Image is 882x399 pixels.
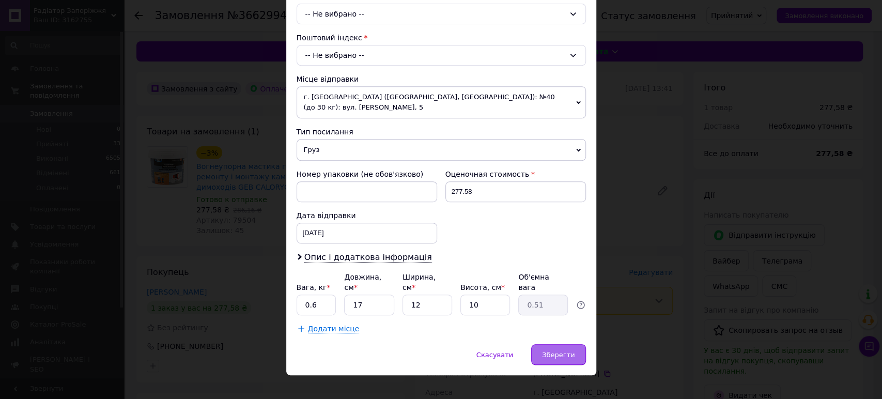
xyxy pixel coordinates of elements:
font: Довжина, см [344,273,381,291]
font: Висота, см [460,283,501,291]
font: Дата відправки [297,211,356,220]
span: Додати місце [308,325,360,333]
font: Номер упаковки (не обов'язково) [297,170,424,178]
font: Груз [304,146,320,154]
font: Вага, кг [297,283,327,291]
font: Об'ємна вага [518,273,549,291]
font: Тип посилання [297,128,353,136]
font: Ширина, см [403,273,436,291]
font: -- Не вибрано -- [305,51,364,59]
font: Зберегти [542,351,575,359]
font: Оценочная стоимость [445,170,530,178]
font: Скасувати [476,351,513,359]
font: Місце відправки [297,75,359,83]
font: -- Не вибрано -- [305,10,364,18]
font: г. [GEOGRAPHIC_DATA] ([GEOGRAPHIC_DATA], [GEOGRAPHIC_DATA]): №40 (до 30 кг): вул. [PERSON_NAME], 5 [304,93,555,111]
font: Поштовий індекс [297,34,362,42]
font: Опис і додаткова інформація [304,252,432,262]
